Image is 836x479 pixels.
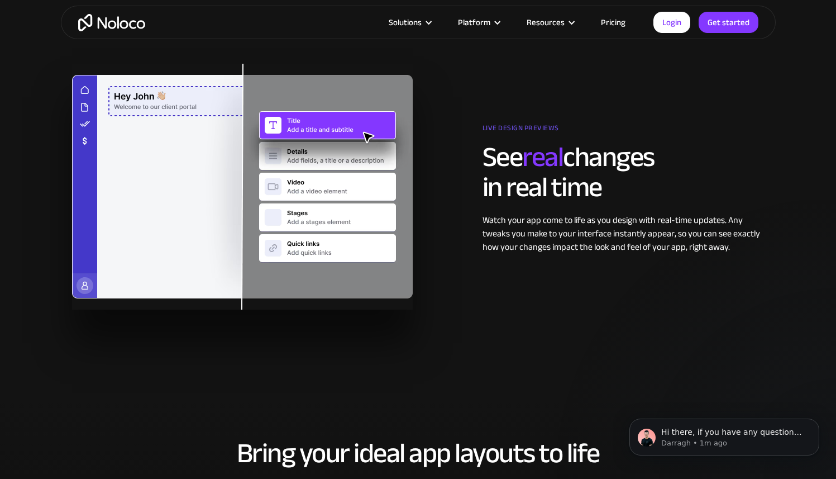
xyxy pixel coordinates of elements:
div: Resources [527,15,565,30]
a: Pricing [587,15,639,30]
span: real [522,131,563,183]
div: Platform [458,15,490,30]
h2: Bring your ideal app layouts to life [72,438,765,468]
div: Resources [513,15,587,30]
h2: See changes in real time [483,142,765,202]
a: Login [653,12,690,33]
div: Live design previews [483,120,765,142]
iframe: Intercom notifications message [613,395,836,473]
div: Solutions [389,15,422,30]
div: Platform [444,15,513,30]
a: Get started [699,12,758,33]
div: Watch your app come to life as you design with real-time updates. Any tweaks you make to your int... [483,214,765,254]
div: Solutions [375,15,444,30]
a: home [78,14,145,31]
